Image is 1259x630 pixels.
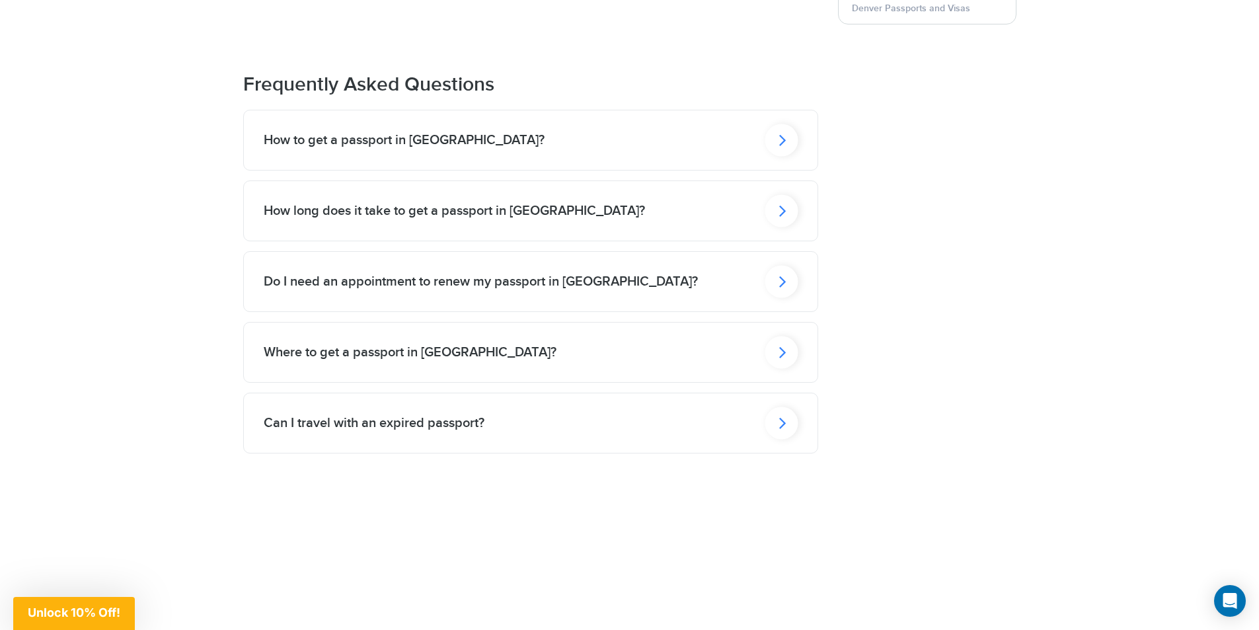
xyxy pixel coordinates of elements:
[852,3,970,14] a: Denver Passports and Visas
[264,203,645,219] h2: How long does it take to get a passport in [GEOGRAPHIC_DATA]?
[1214,585,1246,617] div: Open Intercom Messenger
[13,597,135,630] div: Unlock 10% Off!
[264,274,698,290] h2: Do I need an appointment to renew my passport in [GEOGRAPHIC_DATA]?
[243,463,389,602] iframe: fb:comments Facebook Social Plugin
[264,344,556,360] h2: Where to get a passport in [GEOGRAPHIC_DATA]?
[264,132,545,148] h2: How to get a passport in [GEOGRAPHIC_DATA]?
[243,73,818,97] h2: Frequently Asked Questions
[28,606,120,619] span: Unlock 10% Off!
[264,415,484,431] h2: Can I travel with an expired passport?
